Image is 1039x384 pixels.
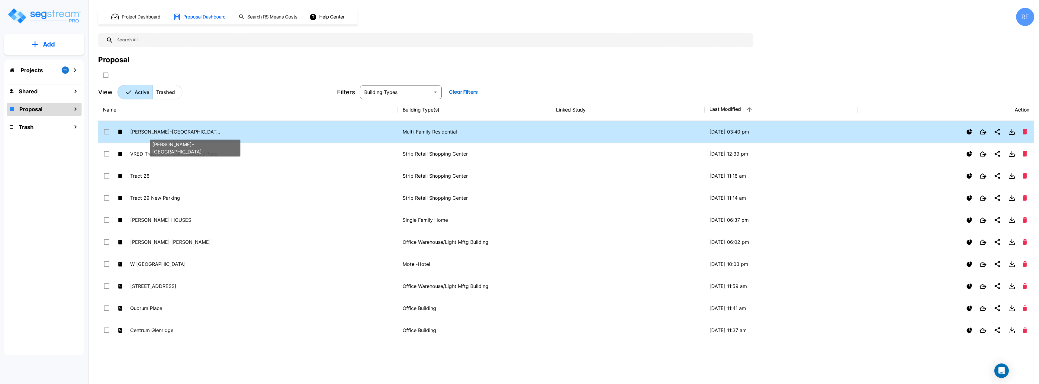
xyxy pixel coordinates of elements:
p: [DATE] 11:41 am [709,305,853,312]
p: [DATE] 11:37 am [709,327,853,334]
p: Office Warehouse/Light Mftg Building [403,282,546,290]
button: Show Proposal Tiers [964,303,975,314]
button: Open New Tab [977,281,989,291]
button: Project Dashboard [109,10,164,24]
button: Download [1006,148,1018,160]
p: [PERSON_NAME]-[GEOGRAPHIC_DATA] [152,141,238,155]
button: Download [1006,258,1018,270]
button: Open New Tab [977,215,989,225]
button: Open New Tab [977,171,989,181]
button: Clear Filters [446,86,480,98]
img: Logo [7,7,81,24]
button: Download [1006,170,1018,182]
button: Download [1006,324,1018,336]
h1: Project Dashboard [122,14,160,21]
button: Delete [1020,127,1029,137]
button: Delete [1020,193,1029,203]
button: Trashed [153,85,182,99]
th: Last Modified [705,99,858,121]
button: Share [991,192,1003,204]
button: Download [1006,280,1018,292]
p: Single Family Home [403,216,546,224]
button: Proposal Dashboard [171,11,229,23]
div: Proposal [98,54,130,65]
h1: Trash [19,123,34,131]
button: Show Proposal Tiers [964,127,975,137]
button: Delete [1020,215,1029,225]
p: Tract 26 [130,172,221,179]
button: Help Center [308,11,347,23]
p: Office Building [403,305,546,312]
button: Delete [1020,149,1029,159]
div: RF [1016,8,1034,26]
p: Trashed [156,89,175,96]
button: Delete [1020,325,1029,335]
p: Tract 29 New Parking [130,194,221,202]
button: Open New Tab [977,325,989,335]
p: Quorum Place [130,305,221,312]
p: Motel-Hotel [403,260,546,268]
button: Download [1006,192,1018,204]
th: Action [858,99,1034,121]
button: Show Proposal Tiers [964,149,975,159]
button: Show Proposal Tiers [964,215,975,225]
button: Delete [1020,259,1029,269]
button: Download [1006,236,1018,248]
h1: Proposal Dashboard [183,14,226,21]
input: Search All [113,33,750,47]
input: Building Types [362,88,430,96]
p: [DATE] 12:39 pm [709,150,853,157]
button: Share [991,280,1003,292]
p: Multi-Family Residential [403,128,546,135]
div: Name [103,106,393,113]
button: Delete [1020,303,1029,313]
button: Share [991,324,1003,336]
p: Strip Retail Shopping Center [403,172,546,179]
button: Share [991,258,1003,270]
button: Search RS Means Costs [236,11,301,23]
p: Office Building [403,327,546,334]
button: Open New Tab [977,193,989,203]
button: SelectAll [100,69,112,81]
h1: Proposal [19,105,43,113]
button: Show Proposal Tiers [964,171,975,181]
button: Show Proposal Tiers [964,193,975,203]
p: [DATE] 10:03 pm [709,260,853,268]
p: [PERSON_NAME] HOUSES [130,216,221,224]
button: Share [991,148,1003,160]
button: Active [117,85,153,99]
p: Centrum Glenridge [130,327,221,334]
h1: Shared [19,87,37,95]
p: [PERSON_NAME] [PERSON_NAME] [130,238,221,246]
p: Projects [21,66,43,74]
button: Delete [1020,281,1029,291]
th: Building Type(s) [398,99,551,121]
button: Open New Tab [977,259,989,269]
p: [PERSON_NAME]-[GEOGRAPHIC_DATA] [130,128,221,135]
button: Show Proposal Tiers [964,259,975,269]
button: Share [991,170,1003,182]
th: Linked Study [551,99,705,121]
div: Platform [117,85,182,99]
p: Add [43,40,55,49]
button: Open New Tab [977,303,989,313]
button: Delete [1020,237,1029,247]
p: [DATE] 11:59 am [709,282,853,290]
p: W [GEOGRAPHIC_DATA] [130,260,221,268]
button: Download [1006,214,1018,226]
h1: Search RS Means Costs [247,14,298,21]
p: Active [135,89,149,96]
button: Share [991,214,1003,226]
button: Open New Tab [977,149,989,159]
button: Share [991,302,1003,314]
button: Download [1006,302,1018,314]
button: Delete [1020,171,1029,181]
p: View [98,88,113,97]
p: 39 [63,68,67,73]
p: Strip Retail Shopping Center [403,194,546,202]
button: Show Proposal Tiers [964,237,975,247]
button: Download [1006,126,1018,138]
button: Open New Tab [977,237,989,247]
p: Filters [337,88,355,97]
div: Open Intercom Messenger [994,363,1009,378]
